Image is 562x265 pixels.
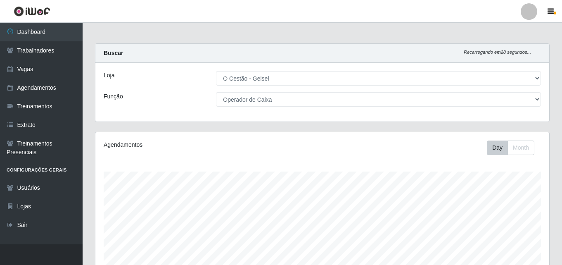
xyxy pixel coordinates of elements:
[487,141,534,155] div: First group
[104,141,279,149] div: Agendamentos
[104,50,123,56] strong: Buscar
[14,6,50,17] img: CoreUI Logo
[487,141,541,155] div: Toolbar with button groups
[104,92,123,101] label: Função
[507,141,534,155] button: Month
[487,141,508,155] button: Day
[464,50,531,55] i: Recarregando em 28 segundos...
[104,71,114,80] label: Loja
